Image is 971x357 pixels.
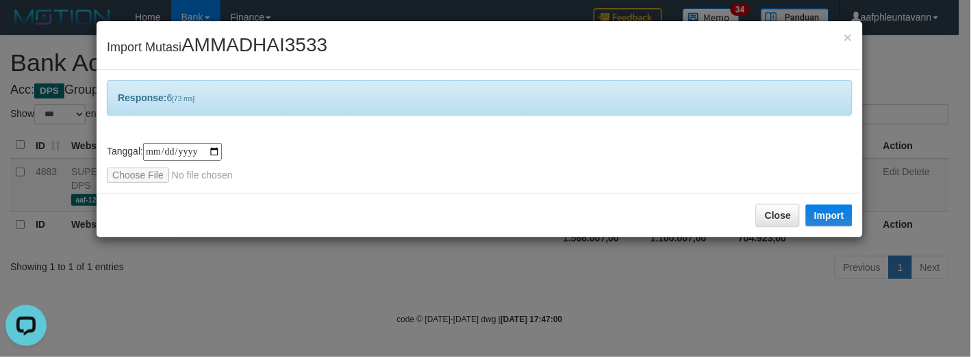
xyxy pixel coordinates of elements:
button: Close [844,30,853,44]
div: Tanggal: [107,143,853,183]
span: AMMADHAI3533 [181,34,327,55]
span: Import Mutasi [107,40,327,54]
b: Response: [118,92,167,103]
button: Import [806,204,853,226]
span: [73 ms] [172,95,194,103]
button: Open LiveChat chat widget [5,5,47,47]
span: × [844,29,853,45]
div: 6 [107,80,853,116]
button: Close [756,204,800,227]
